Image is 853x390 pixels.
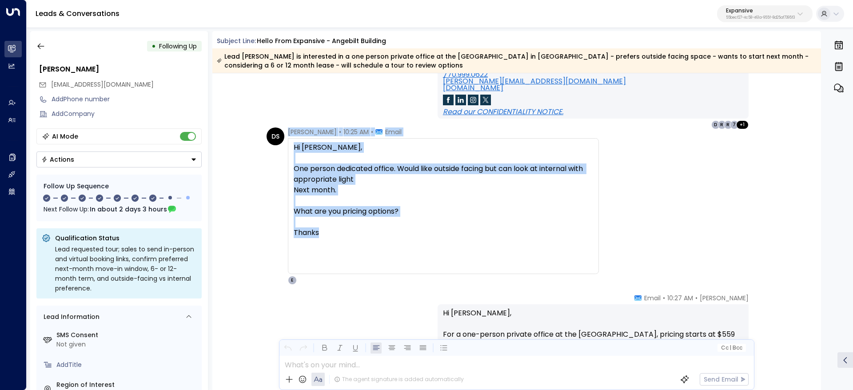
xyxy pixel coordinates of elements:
[294,185,593,195] div: Next month.
[736,120,749,129] div: + 1
[282,342,293,354] button: Undo
[468,95,478,105] img: instagram
[294,142,593,153] div: Hi [PERSON_NAME],
[443,69,488,80] a: 770.999.0622
[726,8,795,13] p: Expansive
[729,345,731,351] span: |
[298,342,309,354] button: Redo
[52,109,202,119] div: AddCompany
[288,276,297,285] div: E
[339,127,341,136] span: •
[717,344,745,352] button: Cc|Bcc
[717,120,726,129] div: R
[443,107,563,117] a: Read our CONFIDENTIALITY NOTICE.
[36,8,120,19] a: Leads & Conversations
[730,120,739,129] div: 7
[443,76,626,86] a: [PERSON_NAME][EMAIL_ADDRESS][DOMAIN_NAME]
[56,330,198,340] label: SMS Consent
[52,132,78,141] div: AI Mode
[663,294,665,302] span: •
[51,80,154,89] span: [EMAIL_ADDRESS][DOMAIN_NAME]
[385,127,402,136] span: Email
[44,204,195,214] div: Next Follow Up:
[159,42,197,51] span: Following Up
[700,294,749,302] span: [PERSON_NAME]
[52,95,202,104] div: AddPhone number
[443,35,743,115] div: Signature
[51,80,154,89] span: dstricker1@gmail.com
[217,52,816,70] div: Lead [PERSON_NAME] is interested in a one person private office at the [GEOGRAPHIC_DATA] in [GEOG...
[443,83,503,93] a: [DOMAIN_NAME]
[717,5,813,22] button: Expansive55becf27-4c58-461a-955f-8d25af7395f3
[343,127,369,136] span: 10:25 AM
[56,380,198,390] label: Region of Interest
[36,151,202,167] button: Actions
[752,294,770,311] img: 11_headshot.jpg
[711,120,720,129] div: D
[151,38,156,54] div: •
[55,244,196,293] div: Lead requested tour; sales to send in-person and virtual booking links, confirm preferred next-mo...
[721,345,742,351] span: Cc Bcc
[56,360,198,370] div: AddTitle
[36,151,202,167] div: Button group with a nested menu
[39,64,202,75] div: [PERSON_NAME]
[667,294,693,302] span: 10:27 AM
[41,155,74,163] div: Actions
[44,182,195,191] div: Follow Up Sequence
[644,294,661,302] span: Email
[455,95,466,105] img: linkedin
[294,163,593,185] div: One person dedicated office. Would like outside facing but can look at internal with appropriate ...
[257,36,386,46] div: Hello from Expansive - Angebilt Building
[695,294,698,302] span: •
[480,95,491,105] img: x
[443,95,454,105] img: facebook
[90,204,167,214] span: In about 2 days 3 hours
[724,120,733,129] div: R
[267,127,284,145] div: DS
[334,375,464,383] div: The agent signature is added automatically
[294,206,593,217] div: What are you pricing options?
[294,227,593,238] div: Thanks
[217,36,256,45] span: Subject Line:
[726,16,795,20] p: 55becf27-4c58-461a-955f-8d25af7395f3
[55,234,196,243] p: Qualification Status
[56,340,198,349] div: Not given
[288,127,337,136] span: [PERSON_NAME]
[40,312,100,322] div: Lead Information
[371,127,373,136] span: •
